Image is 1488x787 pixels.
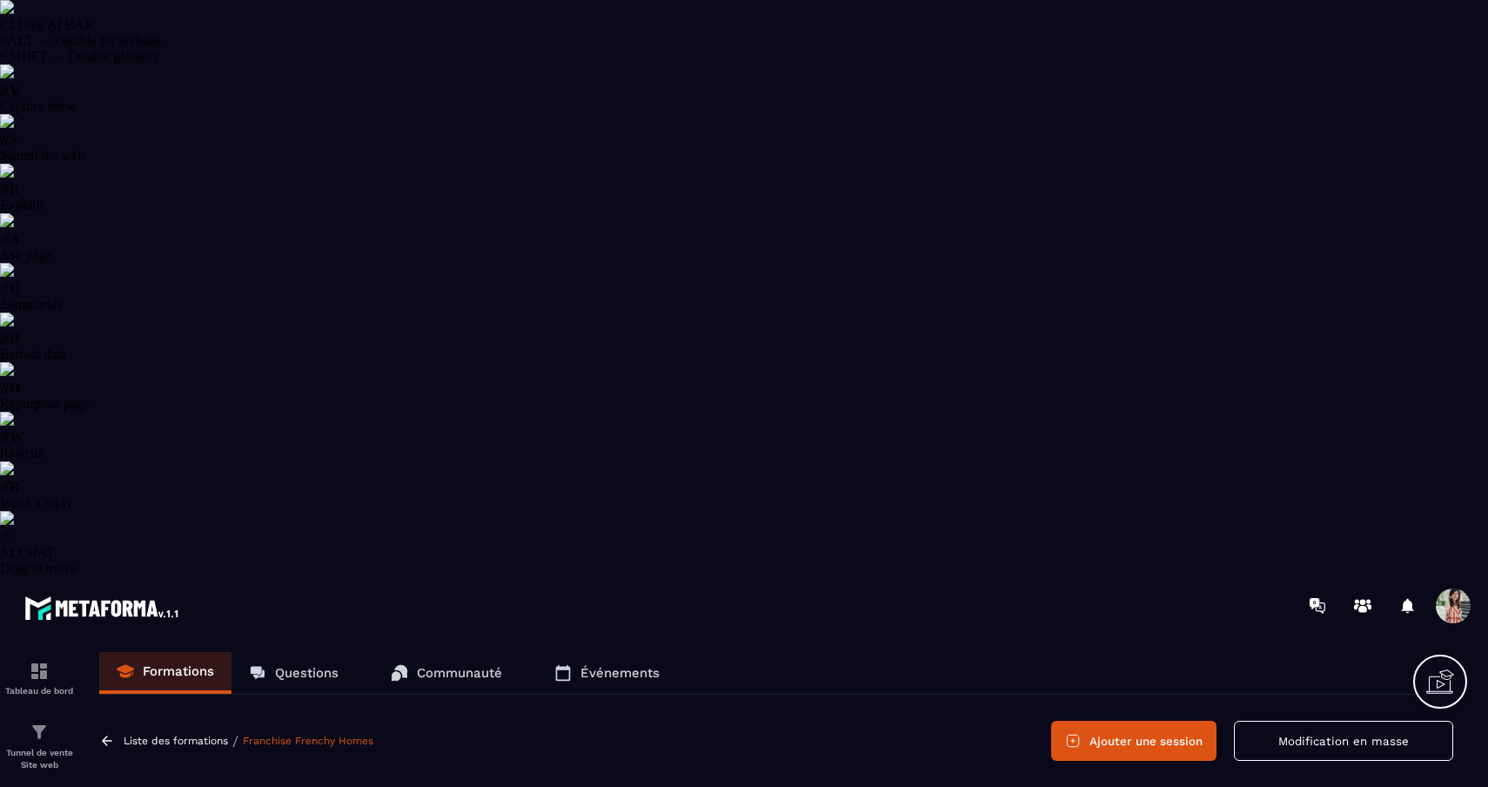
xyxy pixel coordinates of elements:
[537,652,677,694] a: Événements
[417,665,502,681] p: Communauté
[24,592,181,623] img: logo
[580,665,660,681] p: Événements
[143,663,214,679] p: Formations
[1234,721,1453,761] button: Modification en masse
[232,733,238,750] span: /
[29,722,50,743] img: formation
[231,652,356,694] a: Questions
[275,665,338,681] p: Questions
[99,652,231,694] a: Formations
[4,747,74,771] p: Tunnel de vente Site web
[243,735,373,747] a: Franchise Frenchy Homes
[1051,721,1217,761] button: Ajouter une session
[4,648,74,709] a: formationformationTableau de bord
[4,709,74,784] a: formationformationTunnel de vente Site web
[4,686,74,696] p: Tableau de bord
[373,652,519,694] a: Communauté
[124,735,228,747] a: Liste des formations
[29,661,50,682] img: formation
